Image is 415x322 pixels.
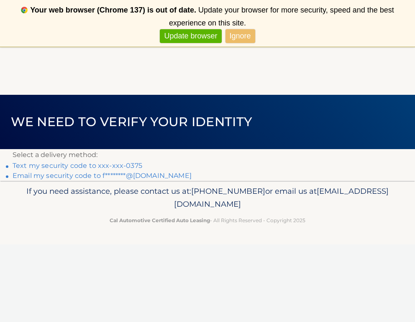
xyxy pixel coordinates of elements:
[191,186,265,196] span: [PHONE_NUMBER]
[169,6,394,27] span: Update your browser for more security, speed and the best experience on this site.
[110,217,210,223] strong: Cal Automotive Certified Auto Leasing
[160,29,221,43] a: Update browser
[13,172,192,180] a: Email my security code to f********@[DOMAIN_NAME]
[13,162,142,170] a: Text my security code to xxx-xxx-0375
[30,6,196,14] b: Your web browser (Chrome 137) is out of date.
[13,185,402,211] p: If you need assistance, please contact us at: or email us at
[225,29,255,43] a: Ignore
[13,149,402,161] p: Select a delivery method:
[11,114,252,129] span: We need to verify your identity
[13,216,402,225] p: - All Rights Reserved - Copyright 2025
